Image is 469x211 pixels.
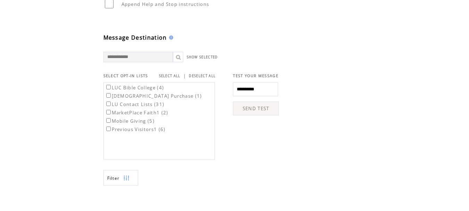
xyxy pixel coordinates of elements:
[167,35,173,40] img: help.gif
[106,110,111,114] input: MarketPlace Faith1 (2)
[107,175,120,181] span: Show filters
[233,102,279,115] a: SEND TEST
[105,101,165,107] label: LU Contact Lists (31)
[105,84,164,91] label: LUC Bible College (4)
[122,1,209,7] span: Append Help and Stop instructions
[187,55,218,59] a: SHOW SELECTED
[105,126,166,132] label: Previous Visitors1 (6)
[233,73,278,78] span: TEST YOUR MESSAGE
[106,118,111,123] input: Mobile Giving (5)
[123,170,129,186] img: filters.png
[103,170,138,186] a: Filter
[103,34,167,41] span: Message Destination
[106,102,111,106] input: LU Contact Lists (31)
[159,74,181,78] a: SELECT ALL
[105,118,155,124] label: Mobile Giving (5)
[105,109,168,116] label: MarketPlace Faith1 (2)
[106,93,111,98] input: [DEMOGRAPHIC_DATA] Purchase (1)
[189,74,216,78] a: DESELECT ALL
[105,93,202,99] label: [DEMOGRAPHIC_DATA] Purchase (1)
[183,73,186,79] span: |
[106,127,111,131] input: Previous Visitors1 (6)
[106,85,111,89] input: LUC Bible College (4)
[103,73,148,78] span: SELECT OPT-IN LISTS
